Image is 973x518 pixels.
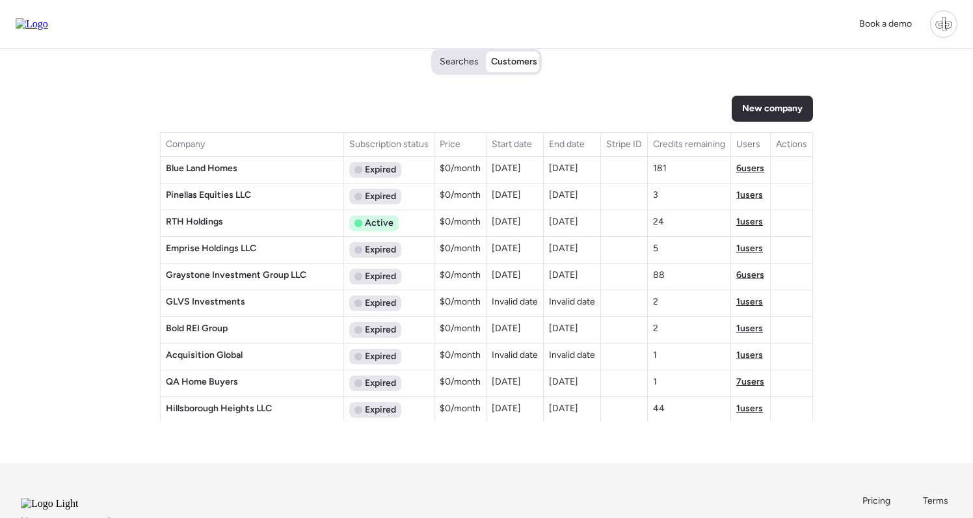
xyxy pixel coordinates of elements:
[549,323,578,334] span: [DATE]
[440,349,481,361] span: $0 /month
[492,296,538,307] span: Invalid date
[440,323,481,334] span: $0 /month
[440,55,479,68] span: Searches
[653,139,725,150] span: Credits remaining
[365,323,396,336] span: Expired
[653,323,658,334] span: 2
[549,216,578,227] span: [DATE]
[653,269,665,280] span: 88
[365,297,396,310] span: Expired
[491,55,537,68] span: Customers
[166,269,306,280] span: Graystone Investment Group LLC
[923,495,948,506] span: Terms
[653,376,657,387] span: 1
[365,350,396,363] span: Expired
[166,296,245,307] span: GLVS Investments
[549,403,578,414] span: [DATE]
[736,216,763,227] span: 1 users
[736,243,763,254] span: 1 users
[166,216,223,227] span: RTH Holdings
[492,349,538,361] span: Invalid date
[492,189,521,200] span: [DATE]
[653,243,658,254] span: 5
[653,349,657,361] span: 1
[492,163,521,174] span: [DATE]
[492,376,521,387] span: [DATE]
[736,403,763,414] span: 1 users
[365,403,396,416] span: Expired
[166,323,228,334] span: Bold REI Group
[549,139,585,150] span: End date
[166,163,237,174] span: Blue Land Homes
[440,139,460,150] span: Price
[365,243,396,256] span: Expired
[549,349,595,361] span: Invalid date
[365,377,396,390] span: Expired
[653,189,658,200] span: 3
[549,269,578,280] span: [DATE]
[653,163,667,174] span: 181
[492,216,521,227] span: [DATE]
[166,243,256,254] span: Emprise Holdings LLC
[365,163,396,176] span: Expired
[440,189,481,200] span: $0 /month
[736,269,764,280] span: 6 users
[492,269,521,280] span: [DATE]
[653,403,665,414] span: 44
[862,495,892,508] a: Pricing
[859,18,912,29] span: Book a demo
[606,139,642,150] span: Stripe ID
[653,296,658,307] span: 2
[923,495,952,508] a: Terms
[166,403,272,414] span: Hillsborough Heights LLC
[862,495,890,506] span: Pricing
[21,498,113,510] img: Logo Light
[653,216,664,227] span: 24
[736,189,763,200] span: 1 users
[440,269,481,280] span: $0 /month
[736,376,764,387] span: 7 users
[166,376,238,387] span: QA Home Buyers
[440,296,481,307] span: $0 /month
[742,102,803,115] span: New company
[166,349,243,361] span: Acquisition Global
[166,139,205,150] span: Company
[736,349,763,361] span: 1 users
[349,139,429,150] span: Subscription status
[549,189,578,200] span: [DATE]
[166,189,251,200] span: Pinellas Equities LLC
[365,217,393,230] span: Active
[492,139,532,150] span: Start date
[736,323,763,334] span: 1 users
[492,403,521,414] span: [DATE]
[440,376,481,387] span: $0 /month
[736,163,764,174] span: 6 users
[365,270,396,283] span: Expired
[549,163,578,174] span: [DATE]
[440,163,481,174] span: $0 /month
[492,323,521,334] span: [DATE]
[549,296,595,307] span: Invalid date
[776,139,807,150] span: Actions
[549,376,578,387] span: [DATE]
[365,190,396,203] span: Expired
[549,243,578,254] span: [DATE]
[16,18,48,30] img: Logo
[736,139,760,150] span: Users
[736,296,763,307] span: 1 users
[440,243,481,254] span: $0 /month
[440,216,481,227] span: $0 /month
[440,403,481,414] span: $0 /month
[492,243,521,254] span: [DATE]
